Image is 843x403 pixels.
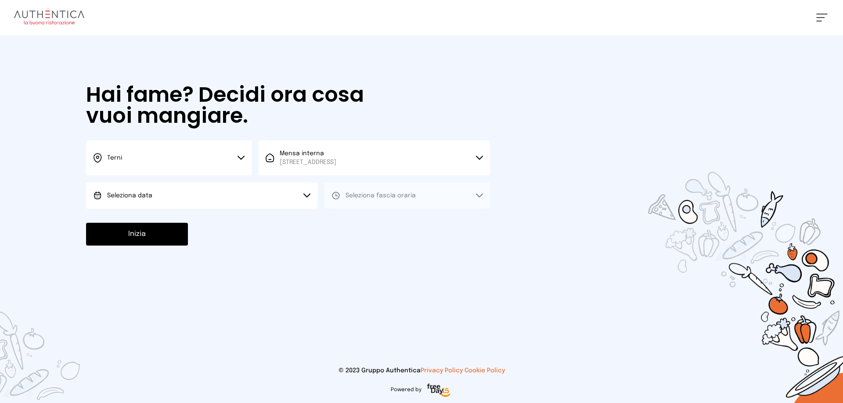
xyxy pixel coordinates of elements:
span: Powered by [391,386,421,393]
img: logo.8f33a47.png [14,11,84,25]
button: Seleziona data [86,182,317,209]
span: Seleziona fascia oraria [346,193,416,199]
a: Privacy Policy [421,367,463,374]
span: Mensa interna [280,149,336,167]
button: Seleziona fascia oraria [324,182,490,209]
span: Seleziona data [107,193,152,199]
a: Cookie Policy [465,367,505,374]
button: Mensa interna[STREET_ADDRESS] [259,140,490,175]
span: Terni [107,155,122,161]
img: sticker-selezione-mensa.70a28f7.png [597,121,843,403]
h1: Hai fame? Decidi ora cosa vuoi mangiare. [86,84,389,126]
button: Inizia [86,223,188,246]
button: Terni [86,140,252,175]
img: logo-freeday.3e08031.png [425,382,453,399]
p: © 2023 Gruppo Authentica [14,366,829,375]
span: [STREET_ADDRESS] [280,158,336,167]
